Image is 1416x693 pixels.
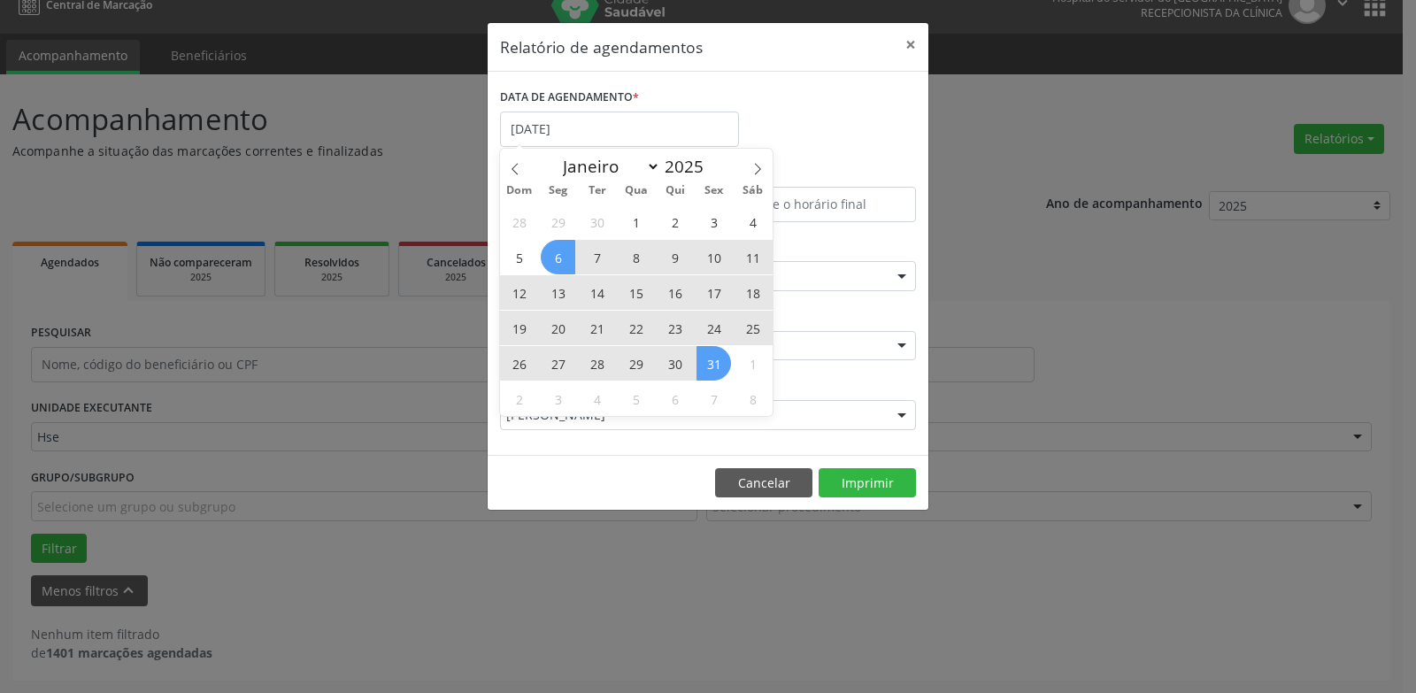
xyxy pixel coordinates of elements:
span: Setembro 30, 2025 [580,204,614,239]
span: Outubro 13, 2025 [541,275,575,310]
span: Novembro 2, 2025 [502,381,536,416]
span: Outubro 4, 2025 [735,204,770,239]
span: Ter [578,185,617,196]
span: Sáb [734,185,773,196]
h5: Relatório de agendamentos [500,35,703,58]
span: Setembro 29, 2025 [541,204,575,239]
span: Outubro 25, 2025 [735,311,770,345]
span: Outubro 18, 2025 [735,275,770,310]
label: ATÉ [712,159,916,187]
span: Novembro 7, 2025 [696,381,731,416]
span: Outubro 5, 2025 [502,240,536,274]
button: Cancelar [715,468,812,498]
span: Novembro 1, 2025 [735,346,770,381]
input: Year [660,155,719,178]
span: Outubro 9, 2025 [658,240,692,274]
span: Novembro 5, 2025 [619,381,653,416]
span: Outubro 14, 2025 [580,275,614,310]
span: Outubro 3, 2025 [696,204,731,239]
select: Month [554,154,660,179]
span: Sex [695,185,734,196]
span: Outubro 29, 2025 [619,346,653,381]
span: Novembro 8, 2025 [735,381,770,416]
input: Selecione o horário final [712,187,916,222]
span: Outubro 8, 2025 [619,240,653,274]
button: Imprimir [819,468,916,498]
span: Qui [656,185,695,196]
span: Novembro 4, 2025 [580,381,614,416]
span: Outubro 24, 2025 [696,311,731,345]
span: Outubro 2, 2025 [658,204,692,239]
span: Outubro 19, 2025 [502,311,536,345]
span: Outubro 7, 2025 [580,240,614,274]
span: Novembro 3, 2025 [541,381,575,416]
span: Setembro 28, 2025 [502,204,536,239]
button: Close [893,23,928,66]
span: Outubro 26, 2025 [502,346,536,381]
span: Outubro 15, 2025 [619,275,653,310]
span: Outubro 30, 2025 [658,346,692,381]
span: Outubro 6, 2025 [541,240,575,274]
span: Outubro 17, 2025 [696,275,731,310]
span: Novembro 6, 2025 [658,381,692,416]
span: Seg [539,185,578,196]
span: Outubro 20, 2025 [541,311,575,345]
span: Outubro 1, 2025 [619,204,653,239]
input: Selecione uma data ou intervalo [500,112,739,147]
span: Outubro 27, 2025 [541,346,575,381]
span: Outubro 11, 2025 [735,240,770,274]
span: Dom [500,185,539,196]
span: Outubro 21, 2025 [580,311,614,345]
span: Outubro 31, 2025 [696,346,731,381]
span: Outubro 28, 2025 [580,346,614,381]
span: Outubro 22, 2025 [619,311,653,345]
span: Outubro 16, 2025 [658,275,692,310]
label: DATA DE AGENDAMENTO [500,84,639,112]
span: Outubro 12, 2025 [502,275,536,310]
span: Outubro 23, 2025 [658,311,692,345]
span: Outubro 10, 2025 [696,240,731,274]
span: Qua [617,185,656,196]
